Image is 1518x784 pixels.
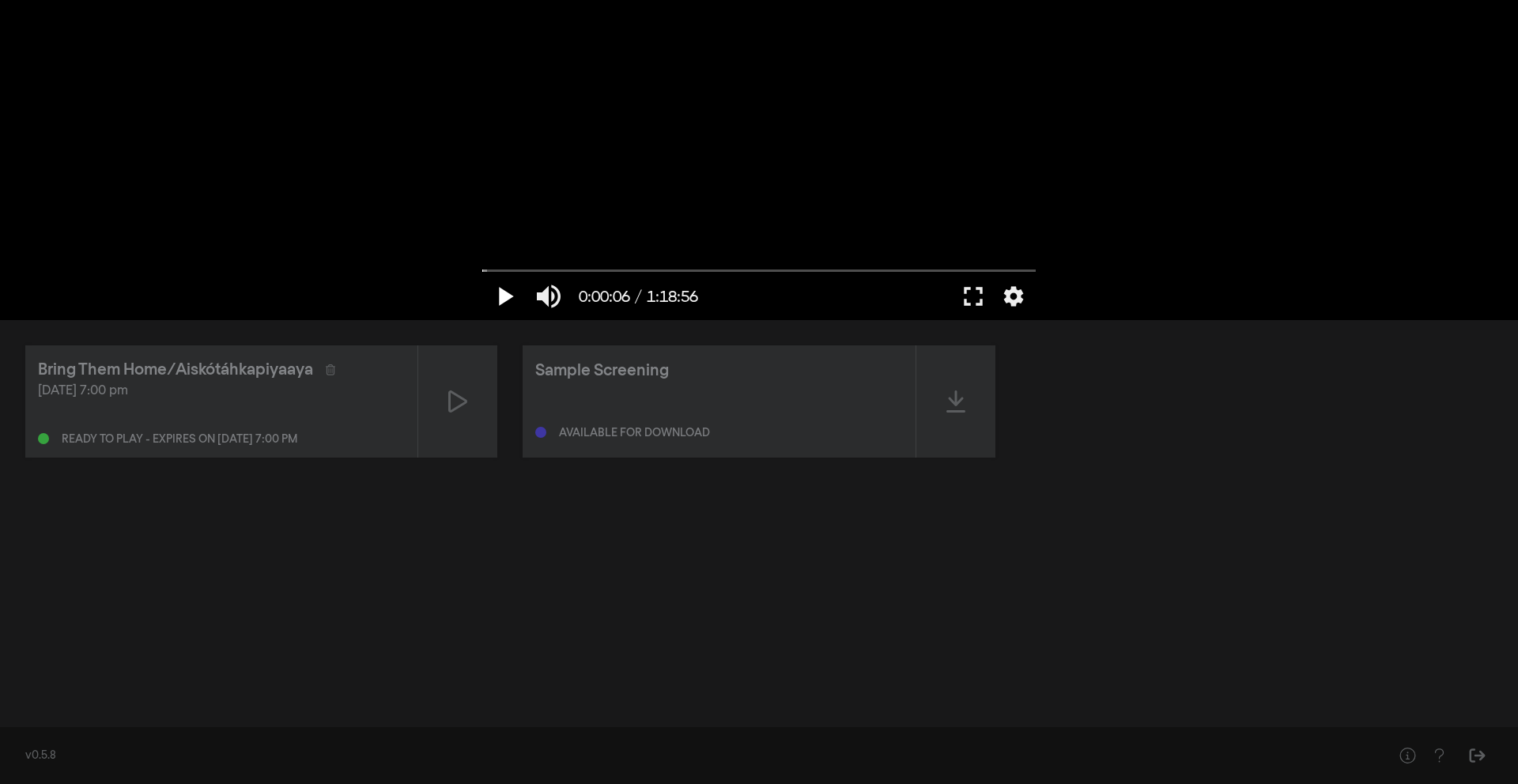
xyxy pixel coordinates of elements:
button: 0:00:06 / 1:18:56 [571,273,706,320]
div: Bring Them Home/Aiskótáhkapiyaaya [38,358,313,382]
button: Play [482,273,527,320]
button: Full screen [951,273,995,320]
button: Help [1423,740,1455,771]
div: Available for download [559,428,710,439]
div: [DATE] 7:00 pm [38,382,405,401]
button: Help [1391,740,1423,771]
div: Ready to play - expires on [DATE] 7:00 pm [62,434,297,445]
div: v0.5.8 [25,748,1360,764]
button: Sign Out [1461,740,1493,771]
button: Mute [527,273,571,320]
div: Sample Screening [535,359,669,383]
button: More settings [995,273,1032,320]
